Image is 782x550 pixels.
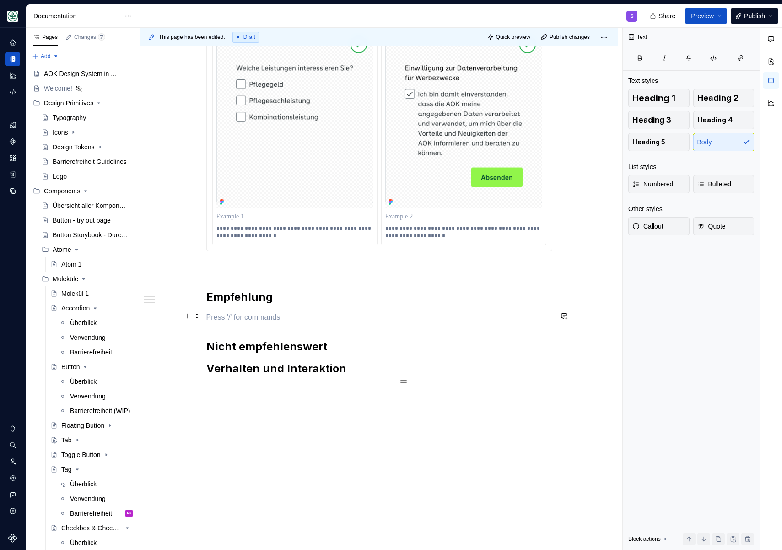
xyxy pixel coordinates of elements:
button: Numbered [628,175,690,193]
a: Überblick [55,535,136,550]
div: Documentation [5,52,20,66]
div: Barrierefreiheit (WIP) [70,406,130,415]
div: NG [127,509,131,518]
div: Components [5,134,20,149]
a: Checkbox & Checkbox Group [47,521,136,535]
div: AOK Design System in Arbeit [44,69,119,78]
div: Other styles [628,204,663,213]
button: Heading 5 [628,133,690,151]
a: Molekül 1 [47,286,136,301]
a: Überblick [55,316,136,330]
div: Tab [61,436,72,445]
div: Toggle Button [61,450,101,459]
span: Quick preview [496,33,530,41]
h2: Nicht empfehlenswert [206,339,552,354]
button: Heading 4 [693,111,755,129]
div: Überblick [70,318,97,327]
div: Design Primitives [29,96,136,110]
button: Heading 2 [693,89,755,107]
div: Verwendung [70,494,106,503]
button: Bulleted [693,175,755,193]
span: Heading 3 [632,115,671,125]
div: Changes [74,33,105,41]
a: Überblick [55,374,136,389]
a: Barrierefreiheit Guidelines [38,154,136,169]
a: Floating Button [47,418,136,433]
span: Heading 1 [632,93,675,103]
button: Share [645,8,681,24]
span: Draft [243,33,255,41]
a: Invite team [5,454,20,469]
div: Accordion [61,304,90,313]
a: Analytics [5,68,20,83]
a: BarrierefreiheitNG [55,506,136,521]
div: Tag [61,465,72,474]
div: Atome [53,245,71,254]
a: Storybook stories [5,167,20,182]
svg: Supernova Logo [8,534,17,543]
div: Überblick [70,377,97,386]
div: Moleküle [53,274,78,283]
a: Button Storybook - Durchstich! [38,228,136,242]
a: Logo [38,169,136,184]
div: Text styles [628,76,658,85]
a: Übersicht aller Komponenten [38,198,136,213]
div: Search ⌘K [5,438,20,452]
span: Preview [691,11,714,21]
div: Überblick [70,538,97,547]
button: Heading 1 [628,89,690,107]
button: Add [29,50,62,63]
div: Checkbox & Checkbox Group [61,523,122,533]
a: Tab [47,433,136,447]
div: Design Primitives [44,98,93,108]
a: Icons [38,125,136,140]
span: Heading 5 [632,137,665,147]
a: Assets [5,151,20,165]
button: Callout [628,217,690,235]
div: Moleküle [38,272,136,286]
a: Design tokens [5,118,20,132]
span: Publish changes [550,33,590,41]
button: Preview [685,8,727,24]
div: Logo [53,172,67,181]
a: Atom 1 [47,257,136,272]
div: Design Tokens [53,142,95,152]
a: Design Tokens [38,140,136,154]
div: Block actions [628,533,669,545]
div: List styles [628,162,656,171]
div: Überblick [70,479,97,489]
div: Atome [38,242,136,257]
div: Typography [53,113,86,122]
button: Notifications [5,421,20,436]
button: Publish [731,8,778,24]
a: Welcome! [29,81,136,96]
span: 7 [98,33,105,41]
a: Settings [5,471,20,485]
div: Verwendung [70,392,106,401]
span: Share [658,11,675,21]
span: Bulleted [697,180,732,189]
div: Übersicht aller Komponenten [53,201,128,210]
a: Tag [47,462,136,477]
div: Button - try out page [53,216,111,225]
div: Pages [33,33,58,41]
div: Barrierefreiheit [70,509,112,518]
a: Button - try out page [38,213,136,228]
a: Button [47,359,136,374]
span: Heading 2 [697,93,739,103]
a: Code automation [5,85,20,99]
div: Atom 1 [61,260,81,269]
div: Home [5,35,20,50]
div: Button Storybook - Durchstich! [53,230,128,240]
a: Data sources [5,184,20,198]
a: Toggle Button [47,447,136,462]
a: Verwendung [55,330,136,345]
button: Contact support [5,487,20,502]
